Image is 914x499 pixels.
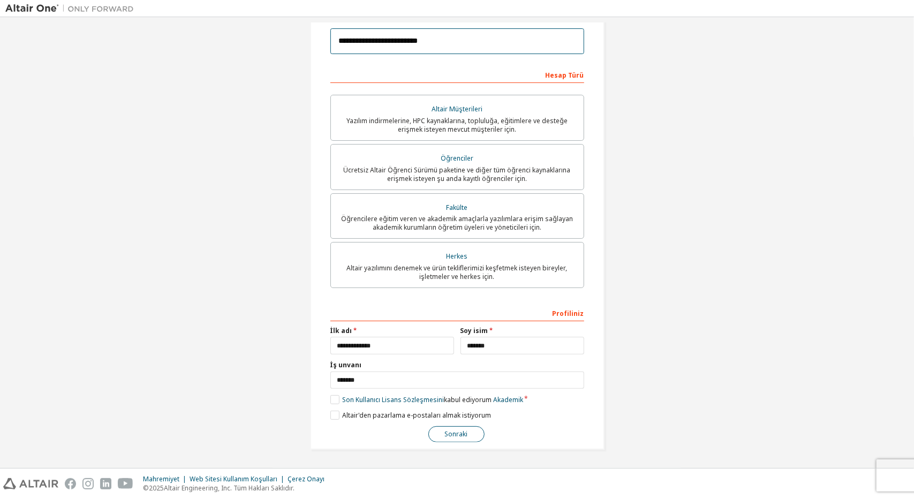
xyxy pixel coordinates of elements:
img: Altair Bir [5,3,139,14]
img: altair_logo.svg [3,478,58,489]
img: linkedin.svg [100,478,111,489]
font: Öğrencilere eğitim veren ve akademik amaçlarla yazılımlara erişim sağlayan akademik kurumların öğ... [341,214,573,232]
font: Web Sitesi Kullanım Koşulları [190,474,277,483]
font: Profiliniz [553,309,584,318]
font: kabul ediyorum [444,395,492,404]
font: Herkes [447,252,468,261]
img: youtube.svg [118,478,133,489]
img: facebook.svg [65,478,76,489]
font: Altair Engineering, Inc. Tüm Hakları Saklıdır. [164,483,294,493]
font: 2025 [149,483,164,493]
button: Sonraki [428,426,485,442]
font: İş unvanı [330,360,362,369]
font: İlk adı [330,326,352,335]
font: Ücretsiz Altair Öğrenci Sürümü paketine ve diğer tüm öğrenci kaynaklarına erişmek isteyen şu anda... [344,165,571,183]
font: Hesap Türü [546,71,584,80]
font: Altair Müşterileri [432,104,482,114]
font: Öğrenciler [441,154,473,163]
font: Altair yazılımını denemek ve ürün tekliflerimizi keşfetmek isteyen bireyler, işletmeler ve herkes... [347,263,568,281]
font: Altair'den pazarlama e-postaları almak istiyorum [342,411,491,420]
font: Soy isim [460,326,488,335]
font: Fakülte [447,203,468,212]
font: Akademik [493,395,523,404]
font: © [143,483,149,493]
font: Yazılım indirmelerine, HPC kaynaklarına, topluluğa, eğitimlere ve desteğe erişmek isteyen mevcut ... [346,116,568,134]
font: Çerez Onayı [288,474,324,483]
img: instagram.svg [82,478,94,489]
font: Son Kullanıcı Lisans Sözleşmesini [342,395,444,404]
font: Sonraki [445,429,468,438]
font: Mahremiyet [143,474,179,483]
